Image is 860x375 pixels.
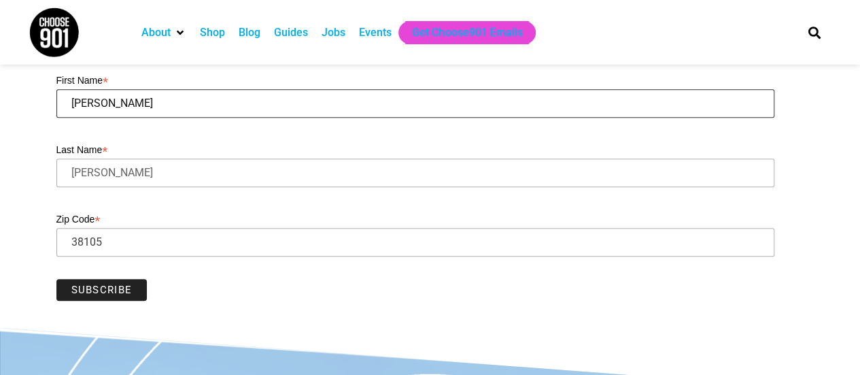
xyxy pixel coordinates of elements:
[56,71,774,87] label: First Name
[56,210,774,226] label: Zip Code
[200,25,225,41] a: Shop
[359,25,392,41] a: Events
[56,140,774,157] label: Last Name
[141,25,171,41] a: About
[412,25,522,41] a: Get Choose901 Emails
[239,25,260,41] a: Blog
[322,25,345,41] a: Jobs
[803,21,825,44] div: Search
[135,21,785,44] nav: Main nav
[135,21,193,44] div: About
[56,279,148,301] input: Subscribe
[274,25,308,41] a: Guides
